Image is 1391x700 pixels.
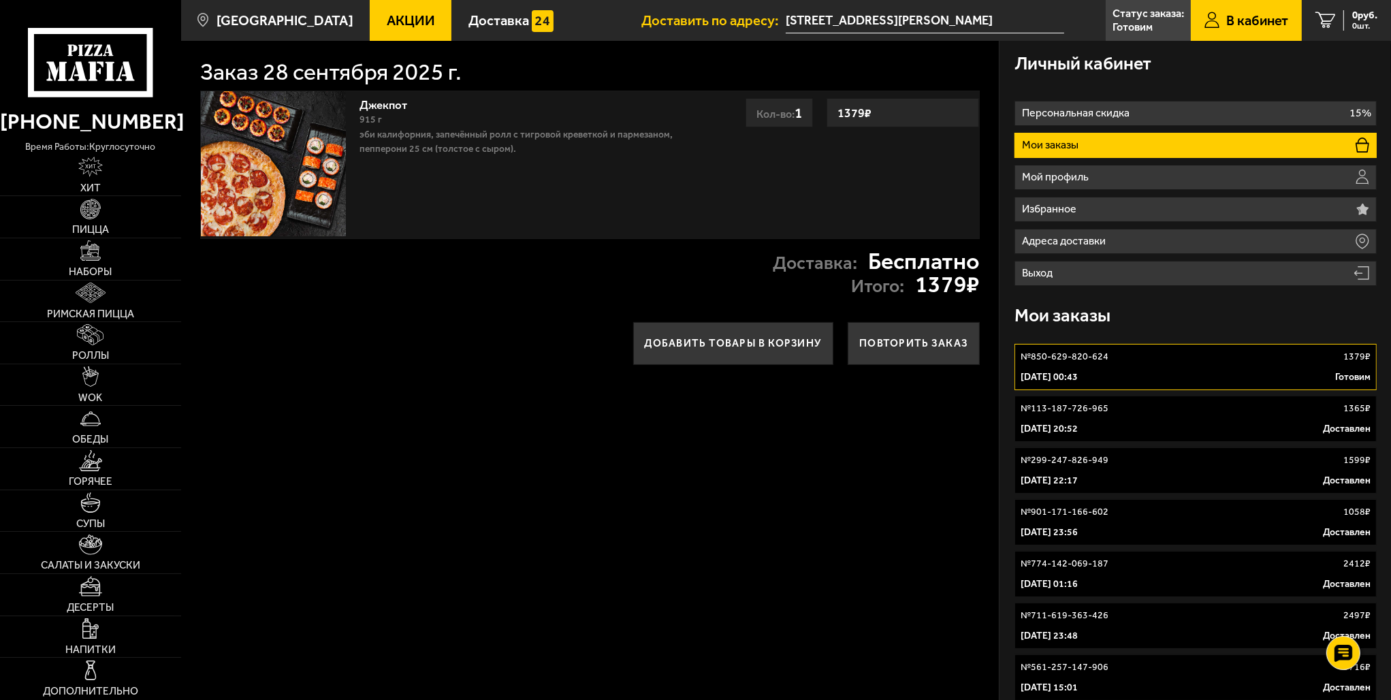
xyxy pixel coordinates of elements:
[915,273,980,296] strong: 1379 ₽
[786,8,1064,33] input: Ваш адрес доставки
[641,14,786,27] span: Доставить по адресу:
[1323,526,1371,539] p: Доставлен
[786,8,1064,33] span: улица Коллонтай, 24к2
[1343,402,1371,415] p: 1365 ₽
[1323,474,1371,488] p: Доставлен
[359,127,694,157] p: Эби Калифорния, Запечённый ролл с тигровой креветкой и пармезаном, Пепперони 25 см (толстое с сыр...
[1113,22,1153,33] p: Готовим
[532,10,554,32] img: 15daf4d41897b9f0e9f617042186c801.svg
[1014,396,1377,442] a: №113-187-726-9651365₽[DATE] 20:52Доставлен
[65,645,116,655] span: Напитки
[359,114,382,125] span: 915 г
[1014,499,1377,545] a: №901-171-166-6021058₽[DATE] 23:56Доставлен
[67,603,114,613] span: Десерты
[1021,609,1108,622] p: № 711-619-363-426
[1021,505,1108,519] p: № 901-171-166-602
[1323,629,1371,643] p: Доставлен
[1323,681,1371,695] p: Доставлен
[1014,447,1377,494] a: №299-247-826-9491599₽[DATE] 22:17Доставлен
[1021,681,1078,695] p: [DATE] 15:01
[795,104,802,121] span: 1
[1021,454,1108,467] p: № 299-247-826-949
[1021,577,1078,591] p: [DATE] 01:16
[1323,422,1371,436] p: Доставлен
[1343,505,1371,519] p: 1058 ₽
[1343,609,1371,622] p: 2497 ₽
[1014,344,1377,390] a: №850-629-820-6241379₽[DATE] 00:43Готовим
[80,183,101,193] span: Хит
[868,250,980,273] strong: Бесплатно
[69,267,112,277] span: Наборы
[200,61,462,84] h1: Заказ 28 сентября 2025 г.
[41,560,140,571] span: Салаты и закуски
[1349,108,1371,118] p: 15%
[468,14,529,27] span: Доставка
[848,322,979,366] button: Повторить заказ
[1021,402,1108,415] p: № 113-187-726-965
[1343,454,1371,467] p: 1599 ₽
[1014,54,1151,73] h3: Личный кабинет
[1323,577,1371,591] p: Доставлен
[72,434,108,445] span: Обеды
[1226,14,1288,27] span: В кабинет
[1021,557,1108,571] p: № 774-142-069-187
[72,225,109,235] span: Пицца
[851,277,904,296] p: Итого:
[633,322,834,366] button: Добавить товары в корзину
[1021,350,1108,364] p: № 850-629-820-624
[1021,526,1078,539] p: [DATE] 23:56
[1014,603,1377,649] a: №711-619-363-4262497₽[DATE] 23:48Доставлен
[773,254,857,272] p: Доставка:
[1352,22,1377,31] span: 0 шт.
[47,309,134,319] span: Римская пицца
[1014,551,1377,597] a: №774-142-069-1872412₽[DATE] 01:16Доставлен
[1021,474,1078,488] p: [DATE] 22:17
[1352,10,1377,20] span: 0 руб.
[1022,108,1133,118] p: Персональная скидка
[359,94,421,112] a: Джекпот
[1021,370,1078,384] p: [DATE] 00:43
[1022,172,1092,182] p: Мой профиль
[1021,629,1078,643] p: [DATE] 23:48
[834,100,875,126] strong: 1379 ₽
[1022,204,1080,214] p: Избранное
[1021,661,1108,674] p: № 561-257-147-906
[1343,350,1371,364] p: 1379 ₽
[43,686,138,697] span: Дополнительно
[72,351,109,361] span: Роллы
[1343,557,1371,571] p: 2412 ₽
[1014,306,1110,325] h3: Мои заказы
[1335,370,1371,384] p: Готовим
[387,14,435,27] span: Акции
[746,98,813,127] div: Кол-во:
[1113,8,1184,19] p: Статус заказа:
[1022,268,1056,279] p: Выход
[217,14,353,27] span: [GEOGRAPHIC_DATA]
[1021,422,1078,436] p: [DATE] 20:52
[76,519,105,529] span: Супы
[69,477,112,487] span: Горячее
[1022,236,1109,246] p: Адреса доставки
[78,393,102,403] span: WOK
[1022,140,1082,150] p: Мои заказы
